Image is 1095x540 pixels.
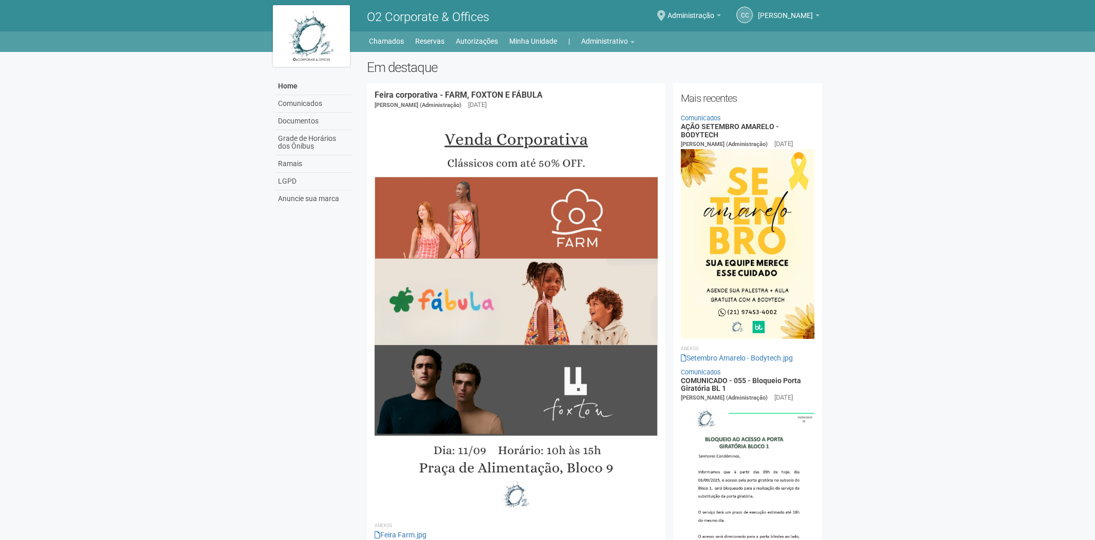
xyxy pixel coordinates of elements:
[275,130,351,155] a: Grade de Horários dos Ônibus
[375,531,426,539] a: Feira Farm.jpg
[667,2,714,20] span: Administração
[667,13,721,21] a: Administração
[369,34,404,48] a: Chamados
[275,95,351,113] a: Comunicados
[275,155,351,173] a: Ramais
[468,100,487,110] div: [DATE]
[736,7,753,23] a: CC
[681,114,721,122] a: Comunicados
[681,354,793,362] a: Setembro Amarelo - Bodytech.jpg
[375,521,658,530] li: Anexos
[681,368,721,376] a: Comunicados
[681,394,768,401] span: [PERSON_NAME] (Administração)
[375,115,658,516] img: Feira%20Farm.jpg
[681,344,815,353] li: Anexos
[367,60,823,75] h2: Em destaque
[275,173,351,190] a: LGPD
[275,190,351,207] a: Anuncie sua marca
[568,34,570,48] a: |
[275,113,351,130] a: Documentos
[758,2,813,20] span: Camila Catarina Lima
[581,34,635,48] a: Administrativo
[681,149,815,339] img: Setembro%20Amarelo%20-%20Bodytech.jpg
[681,376,801,392] a: COMUNICADO - 055 - Bloqueio Porta Giratória BL 1
[774,393,793,402] div: [DATE]
[774,139,793,149] div: [DATE]
[681,91,815,106] h2: Mais recentes
[456,34,498,48] a: Autorizações
[273,5,350,67] img: logo.jpg
[375,102,461,109] span: [PERSON_NAME] (Administração)
[681,141,768,148] span: [PERSON_NAME] (Administração)
[367,10,489,24] span: O2 Corporate & Offices
[509,34,557,48] a: Minha Unidade
[275,78,351,95] a: Home
[375,90,543,100] a: Feira corporativa - FARM, FOXTON E FÁBULA
[758,13,820,21] a: [PERSON_NAME]
[415,34,444,48] a: Reservas
[681,122,779,138] a: AÇÃO SETEMBRO AMARELO - BODYTECH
